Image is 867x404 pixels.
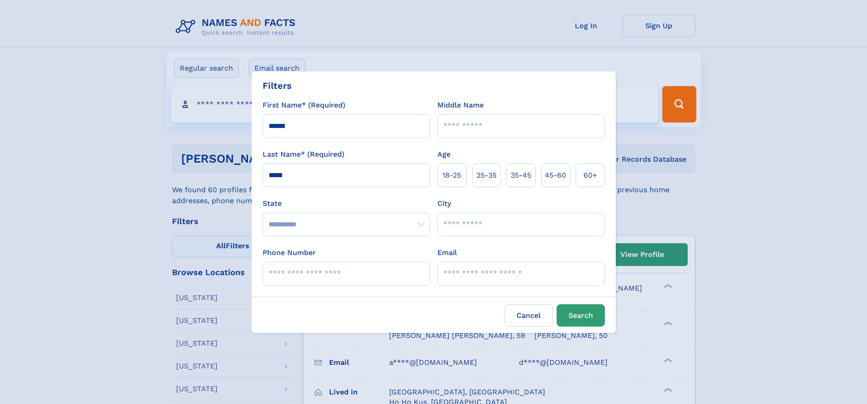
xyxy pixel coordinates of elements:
label: City [437,198,451,209]
label: Middle Name [437,100,484,111]
span: 45‑60 [545,170,566,181]
label: First Name* (Required) [263,100,345,111]
label: Email [437,247,457,258]
span: 25‑35 [477,170,497,181]
label: Age [437,149,451,160]
button: Search [557,304,605,327]
label: Last Name* (Required) [263,149,345,160]
label: State [263,198,430,209]
span: 18‑25 [442,170,461,181]
span: 35‑45 [511,170,531,181]
span: 60+ [583,170,597,181]
label: Cancel [505,304,553,327]
label: Phone Number [263,247,316,258]
div: Filters [263,79,292,92]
